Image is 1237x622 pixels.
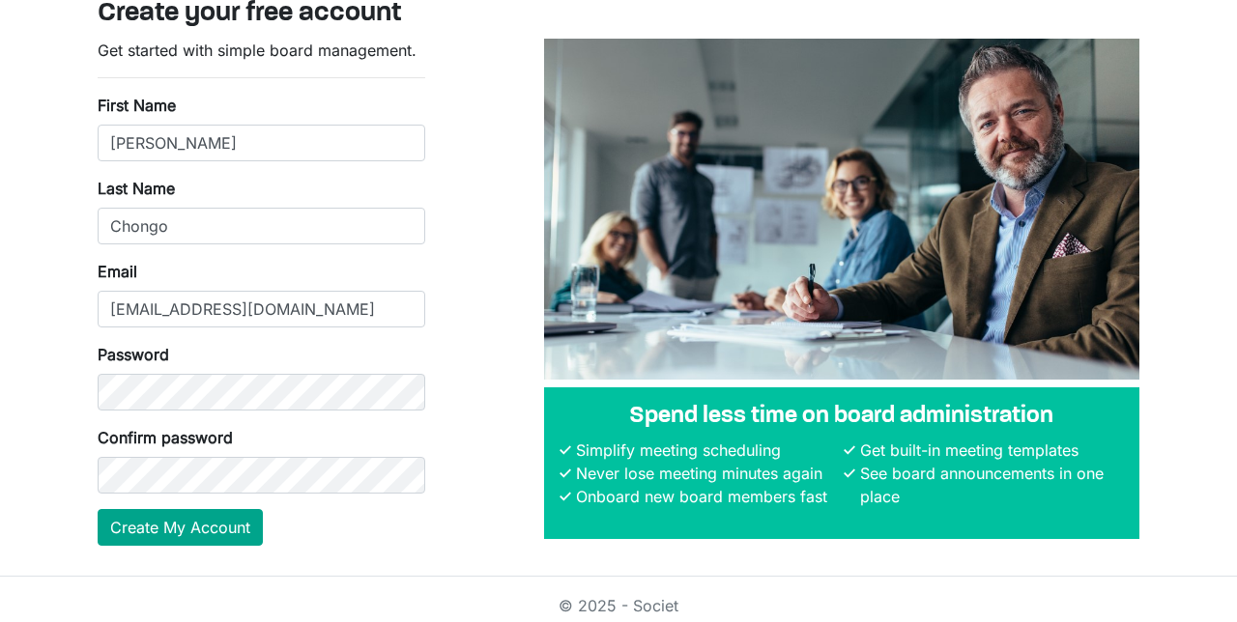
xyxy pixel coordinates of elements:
label: Last Name [98,177,175,200]
li: See board announcements in one place [855,462,1124,508]
li: Get built-in meeting templates [855,438,1124,462]
li: Onboard new board members fast [571,485,840,508]
li: Simplify meeting scheduling [571,438,840,462]
button: Create My Account [98,509,263,546]
h4: Spend less time on board administration [560,403,1124,431]
li: Never lose meeting minutes again [571,462,840,485]
img: A photograph of board members sitting at a table [544,39,1139,380]
span: Get started with simple board management. [98,41,417,60]
label: Confirm password [98,426,233,449]
label: First Name [98,94,176,117]
a: © 2025 - Societ [559,596,678,615]
label: Email [98,260,137,283]
label: Password [98,343,169,366]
